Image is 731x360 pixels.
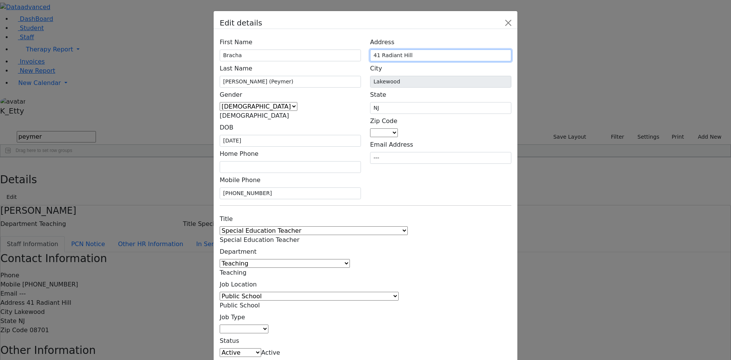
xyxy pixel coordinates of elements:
[220,173,260,187] label: Mobile Phone
[502,17,514,29] button: Close
[370,50,511,61] input: Enter a location
[220,277,257,292] label: Job Location
[370,138,413,152] label: Email Address
[220,269,246,276] span: Teaching
[261,349,280,356] span: Active
[220,302,260,309] span: Public School
[220,17,262,29] h5: Edit details
[370,88,386,102] label: State
[220,310,245,325] label: Job Type
[220,61,252,76] label: Last Name
[220,212,233,226] label: Title
[220,35,252,50] label: First Name
[220,112,289,119] span: Female
[370,114,397,128] label: Zip Code
[370,35,394,50] label: Address
[220,245,257,259] label: Department
[220,88,242,102] label: Gender
[220,334,239,348] label: Status
[220,236,300,243] span: Special Education Teacher
[220,120,233,135] label: DOB
[220,147,259,161] label: Home Phone
[370,61,382,76] label: City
